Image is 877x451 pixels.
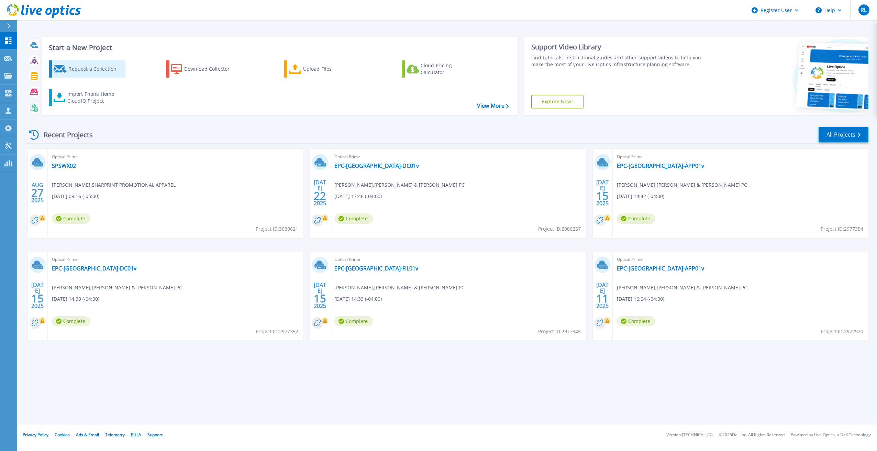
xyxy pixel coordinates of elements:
[31,180,44,205] div: AUG 2025
[303,62,358,76] div: Upload Files
[819,127,868,142] a: All Projects
[52,295,99,303] span: [DATE] 14:39 (-04:00)
[596,193,609,199] span: 15
[52,162,76,169] a: SPSWX02
[52,193,99,200] span: [DATE] 09:16 (-05:00)
[596,283,609,308] div: [DATE] 2025
[256,328,298,335] span: Project ID: 2977352
[49,44,509,51] h3: Start a New Project
[719,433,785,437] li: © 2025 Dell Inc. All Rights Reserved
[617,193,664,200] span: [DATE] 14:42 (-04:00)
[131,432,141,438] a: EULA
[313,180,326,205] div: [DATE] 2025
[538,225,581,233] span: Project ID: 2986257
[334,181,465,189] span: [PERSON_NAME] , [PERSON_NAME] & [PERSON_NAME] PC
[791,433,871,437] li: Powered by Live Optics, a Dell Technology
[617,153,864,161] span: Optical Prime
[334,265,418,272] a: EPC-[GEOGRAPHIC_DATA]-FIL01v
[617,256,864,263] span: Optical Prime
[617,265,704,272] a: EPC-[GEOGRAPHIC_DATA]-APP01v
[334,316,373,326] span: Complete
[617,284,747,291] span: [PERSON_NAME] , [PERSON_NAME] & [PERSON_NAME] PC
[313,283,326,308] div: [DATE] 2025
[531,54,709,68] div: Find tutorials, instructional guides and other support videos to help you make the most of your L...
[334,295,382,303] span: [DATE] 14:33 (-04:00)
[538,328,581,335] span: Project ID: 2977345
[105,432,125,438] a: Telemetry
[31,190,44,196] span: 27
[284,60,361,78] a: Upload Files
[49,60,125,78] a: Request a Collection
[314,296,326,301] span: 15
[166,60,243,78] a: Download Collector
[334,162,419,169] a: EPC-[GEOGRAPHIC_DATA]-DC01v
[184,62,239,76] div: Download Collector
[31,296,44,301] span: 15
[31,283,44,308] div: [DATE] 2025
[52,213,90,224] span: Complete
[617,162,704,169] a: EPC-[GEOGRAPHIC_DATA]-APP01v
[596,180,609,205] div: [DATE] 2025
[334,256,582,263] span: Optical Prime
[596,296,609,301] span: 11
[52,284,182,291] span: [PERSON_NAME] , [PERSON_NAME] & [PERSON_NAME] PC
[52,256,299,263] span: Optical Prime
[617,181,747,189] span: [PERSON_NAME] , [PERSON_NAME] & [PERSON_NAME] PC
[402,60,478,78] a: Cloud Pricing Calculator
[256,225,298,233] span: Project ID: 3030621
[531,43,709,51] div: Support Video Library
[334,153,582,161] span: Optical Prime
[67,91,121,104] div: Import Phone Home CloudIQ Project
[617,213,655,224] span: Complete
[52,265,136,272] a: EPC-[GEOGRAPHIC_DATA]-DC01v
[617,295,664,303] span: [DATE] 16:04 (-04:00)
[55,432,70,438] a: Cookies
[477,103,509,109] a: View More
[821,225,863,233] span: Project ID: 2977354
[421,62,476,76] div: Cloud Pricing Calculator
[821,328,863,335] span: Project ID: 2972920
[617,316,655,326] span: Complete
[334,213,373,224] span: Complete
[52,181,176,189] span: [PERSON_NAME] , SHARPRINT PROMOTIONAL APPAREL
[52,316,90,326] span: Complete
[147,432,163,438] a: Support
[314,193,326,199] span: 22
[861,7,867,13] span: RL
[334,284,465,291] span: [PERSON_NAME] , [PERSON_NAME] & [PERSON_NAME] PC
[666,433,713,437] li: Version: [TECHNICAL_ID]
[68,62,123,76] div: Request a Collection
[531,95,584,108] a: Explore Now!
[334,193,382,200] span: [DATE] 17:46 (-04:00)
[52,153,299,161] span: Optical Prime
[23,432,48,438] a: Privacy Policy
[76,432,99,438] a: Ads & Email
[26,126,102,143] div: Recent Projects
